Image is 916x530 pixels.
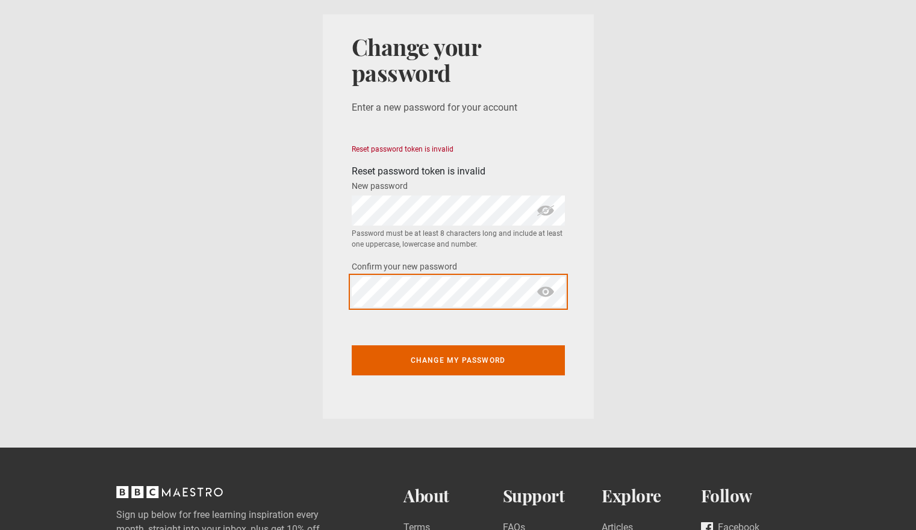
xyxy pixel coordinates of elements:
div: Reset password token is invalid [352,164,565,179]
span: show password [536,277,555,307]
h2: About [403,486,503,506]
h2: Support [503,486,602,506]
label: Confirm your new password [352,260,457,274]
span: hide password [536,196,555,226]
label: New password [352,179,408,194]
h1: Change your password [352,34,565,86]
a: BBC Maestro, back to top [116,490,223,502]
p: Enter a new password for your account [352,100,565,115]
svg: BBC Maestro, back to top [116,486,223,498]
div: Reset password token is invalid [352,144,565,155]
h2: Follow [701,486,800,506]
small: Password must be at least 8 characters long and include at least one uppercase, lowercase and num... [352,228,565,250]
button: Change my password [352,345,565,375]
h2: Explore [602,486,701,506]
